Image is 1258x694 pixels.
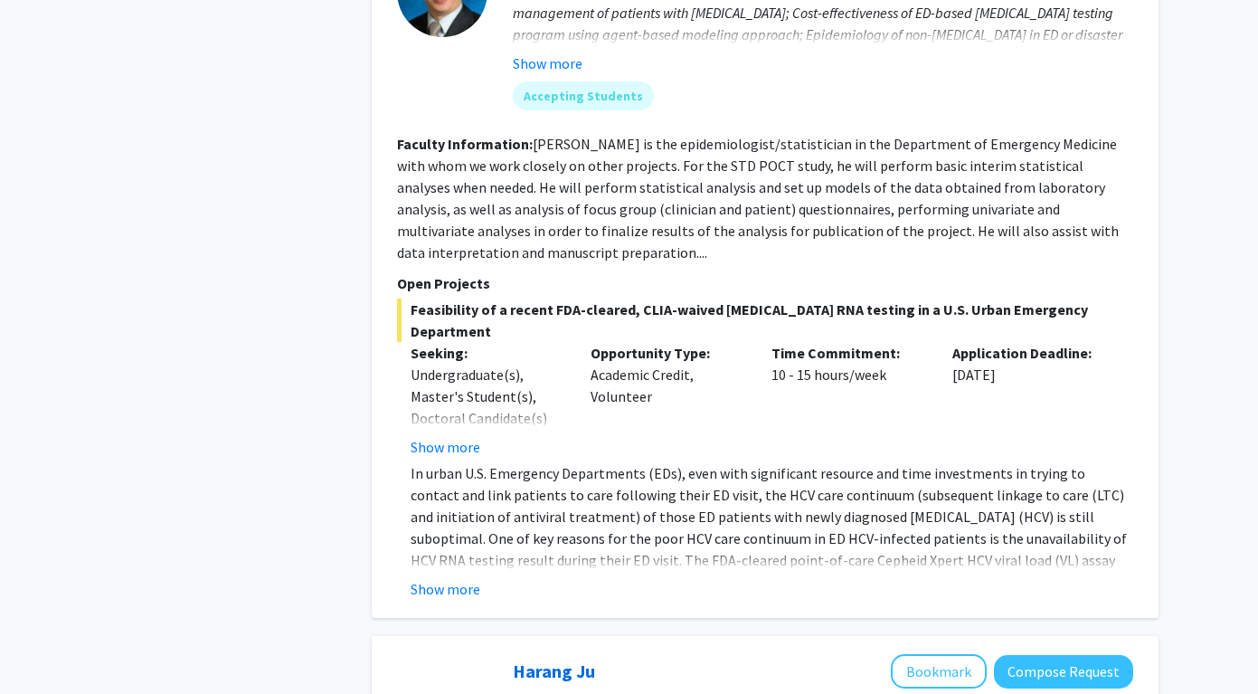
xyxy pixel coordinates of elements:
iframe: Chat [14,613,77,680]
div: Undergraduate(s), Master's Student(s), Doctoral Candidate(s) (PhD, MD, DMD, PharmD, etc.) [411,364,564,472]
button: Add Harang Ju to Bookmarks [891,654,987,689]
p: In urban U.S. Emergency Departments (EDs), even with significant resource and time investments in... [411,462,1133,614]
p: Application Deadline: [952,342,1106,364]
mat-chip: Accepting Students [513,81,654,110]
button: Compose Request to Harang Ju [994,655,1133,689]
p: Seeking: [411,342,564,364]
p: Opportunity Type: [591,342,744,364]
button: Show more [411,578,480,600]
span: Feasibility of a recent FDA-cleared, CLIA-waived [MEDICAL_DATA] RNA testing in a U.S. Urban Emerg... [397,299,1133,342]
button: Show more [513,52,582,74]
fg-read-more: [PERSON_NAME] is the epidemiologist/statistician in the Department of Emergency Medicine with who... [397,135,1119,261]
div: [DATE] [939,342,1120,458]
div: Academic Credit, Volunteer [577,342,758,458]
p: Time Commitment: [771,342,925,364]
div: 10 - 15 hours/week [758,342,939,458]
p: Open Projects [397,272,1133,294]
button: Show more [411,436,480,458]
b: Faculty Information: [397,135,533,153]
a: Harang Ju [513,660,595,682]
